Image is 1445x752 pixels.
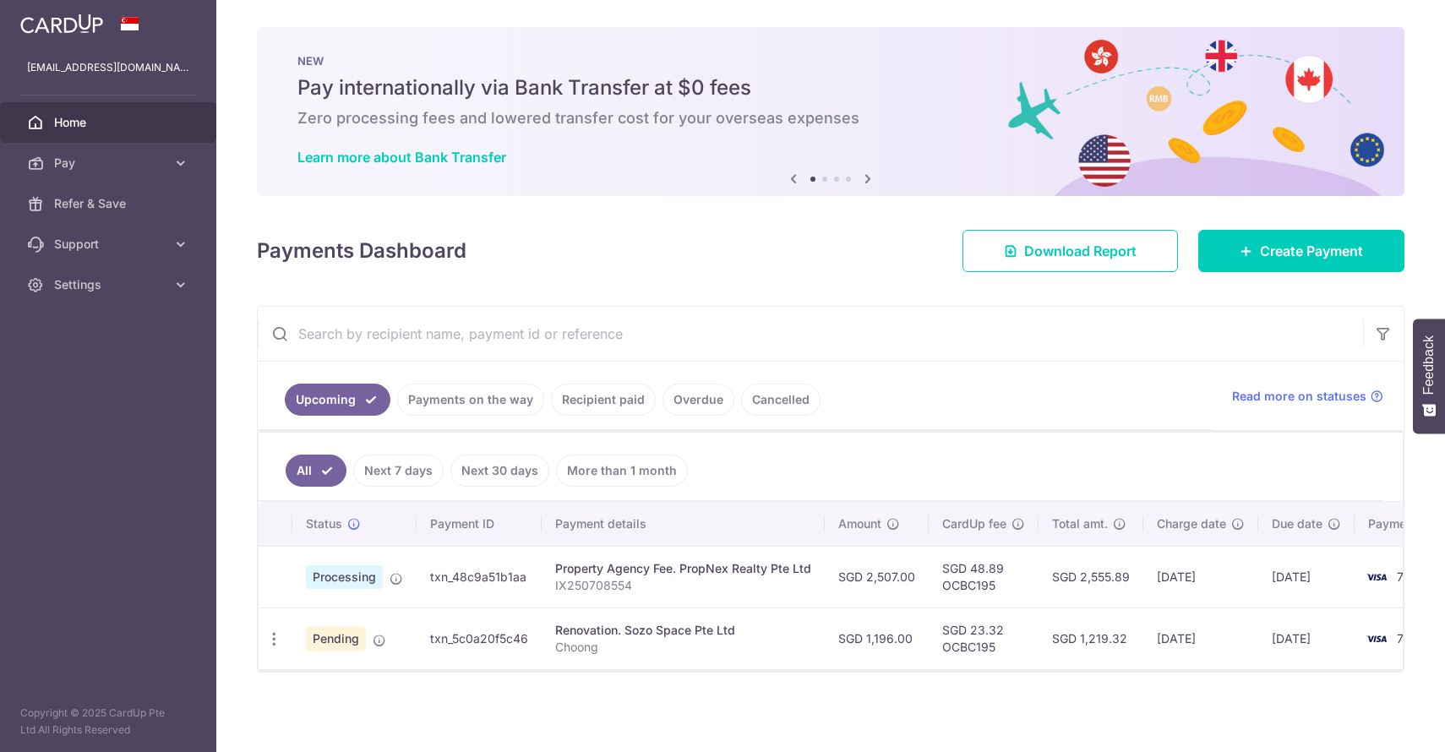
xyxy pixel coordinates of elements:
[741,384,821,416] a: Cancelled
[297,54,1364,68] p: NEW
[1039,546,1143,608] td: SGD 2,555.89
[353,455,444,487] a: Next 7 days
[54,276,166,293] span: Settings
[825,608,929,669] td: SGD 1,196.00
[1143,546,1258,608] td: [DATE]
[1258,546,1355,608] td: [DATE]
[929,546,1039,608] td: SGD 48.89 OCBC195
[555,622,811,639] div: Renovation. Sozo Space Pte Ltd
[825,546,929,608] td: SGD 2,507.00
[257,27,1404,196] img: Bank transfer banner
[555,560,811,577] div: Property Agency Fee. PropNex Realty Pte Ltd
[417,546,542,608] td: txn_48c9a51b1aa
[1143,608,1258,669] td: [DATE]
[1397,631,1426,646] span: 7202
[1198,230,1404,272] a: Create Payment
[1024,241,1137,261] span: Download Report
[1039,608,1143,669] td: SGD 1,219.32
[258,307,1363,361] input: Search by recipient name, payment id or reference
[929,608,1039,669] td: SGD 23.32 OCBC195
[450,455,549,487] a: Next 30 days
[663,384,734,416] a: Overdue
[306,515,342,532] span: Status
[542,502,825,546] th: Payment details
[962,230,1178,272] a: Download Report
[1232,388,1383,405] a: Read more on statuses
[27,59,189,76] p: [EMAIL_ADDRESS][DOMAIN_NAME]
[1360,567,1393,587] img: Bank Card
[417,502,542,546] th: Payment ID
[306,565,383,589] span: Processing
[306,627,366,651] span: Pending
[1052,515,1108,532] span: Total amt.
[297,74,1364,101] h5: Pay internationally via Bank Transfer at $0 fees
[1232,388,1366,405] span: Read more on statuses
[1157,515,1226,532] span: Charge date
[417,608,542,669] td: txn_5c0a20f5c46
[1258,608,1355,669] td: [DATE]
[257,236,466,266] h4: Payments Dashboard
[551,384,656,416] a: Recipient paid
[1360,629,1393,649] img: Bank Card
[54,155,166,172] span: Pay
[1397,569,1426,584] span: 7202
[397,384,544,416] a: Payments on the way
[297,108,1364,128] h6: Zero processing fees and lowered transfer cost for your overseas expenses
[285,384,390,416] a: Upcoming
[54,114,166,131] span: Home
[555,639,811,656] p: Choong
[54,236,166,253] span: Support
[54,195,166,212] span: Refer & Save
[838,515,881,532] span: Amount
[556,455,688,487] a: More than 1 month
[1272,515,1322,532] span: Due date
[942,515,1006,532] span: CardUp fee
[1260,241,1363,261] span: Create Payment
[297,149,506,166] a: Learn more about Bank Transfer
[1421,335,1437,395] span: Feedback
[20,14,103,34] img: CardUp
[286,455,346,487] a: All
[1413,319,1445,433] button: Feedback - Show survey
[555,577,811,594] p: IX250708554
